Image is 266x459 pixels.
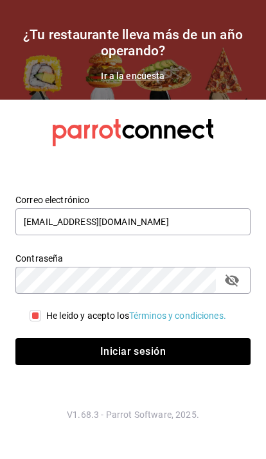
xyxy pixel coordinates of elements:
[221,269,243,291] button: passwordField
[15,195,251,204] label: Correo electrónico
[15,338,251,365] button: Iniciar sesión
[15,27,251,59] h1: ¿Tu restaurante lleva más de un año operando?
[46,309,226,323] div: He leído y acepto los
[129,310,226,321] a: Términos y condiciones.
[15,408,251,421] p: V1.68.3 - Parrot Software, 2025.
[15,208,251,235] input: Ingresa tu correo electrónico
[101,71,164,81] a: Ir a la encuesta
[15,253,251,262] label: Contraseña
